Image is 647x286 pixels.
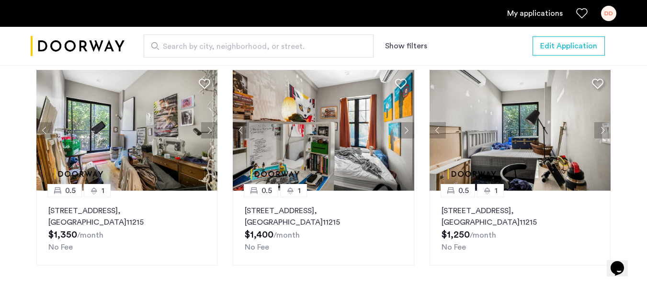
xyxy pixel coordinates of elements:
[48,230,77,240] span: $1,350
[442,205,599,228] p: [STREET_ADDRESS] 11215
[430,122,446,138] button: Previous apartment
[31,28,125,64] a: Cazamio logo
[245,243,269,251] span: No Fee
[163,41,347,52] span: Search by city, neighborhood, or street.
[102,185,104,196] span: 1
[65,185,76,196] span: 0.5
[48,205,206,228] p: [STREET_ADDRESS] 11215
[31,28,125,64] img: logo
[540,40,597,52] span: Edit Application
[36,191,218,265] a: 0.51[STREET_ADDRESS], [GEOGRAPHIC_DATA]11215No Fee
[470,231,496,239] sub: /month
[458,185,469,196] span: 0.5
[245,230,273,240] span: $1,400
[495,185,498,196] span: 1
[273,231,300,239] sub: /month
[48,243,73,251] span: No Fee
[36,70,218,191] img: dc6efc1f-24ba-4395-9182-45437e21be9a_638935026598234803.jpeg
[261,185,272,196] span: 0.5
[233,122,249,138] button: Previous apartment
[576,8,588,19] a: Favorites
[77,231,103,239] sub: /month
[298,185,301,196] span: 1
[398,122,414,138] button: Next apartment
[507,8,563,19] a: My application
[430,191,611,265] a: 0.51[STREET_ADDRESS], [GEOGRAPHIC_DATA]11215No Fee
[245,205,402,228] p: [STREET_ADDRESS] 11215
[233,70,414,191] img: dc6efc1f-24ba-4395-9182-45437e21be9a_638935027139041427.jpeg
[533,36,605,56] button: button
[144,34,374,57] input: Apartment Search
[36,122,53,138] button: Previous apartment
[442,230,470,240] span: $1,250
[385,40,427,52] button: Show or hide filters
[233,191,414,265] a: 0.51[STREET_ADDRESS], [GEOGRAPHIC_DATA]11215No Fee
[601,6,616,21] div: DD
[442,243,466,251] span: No Fee
[201,122,217,138] button: Next apartment
[594,122,611,138] button: Next apartment
[607,248,637,276] iframe: chat widget
[430,70,611,191] img: dc6efc1f-24ba-4395-9182-45437e21be9a_638935030709326318.jpeg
